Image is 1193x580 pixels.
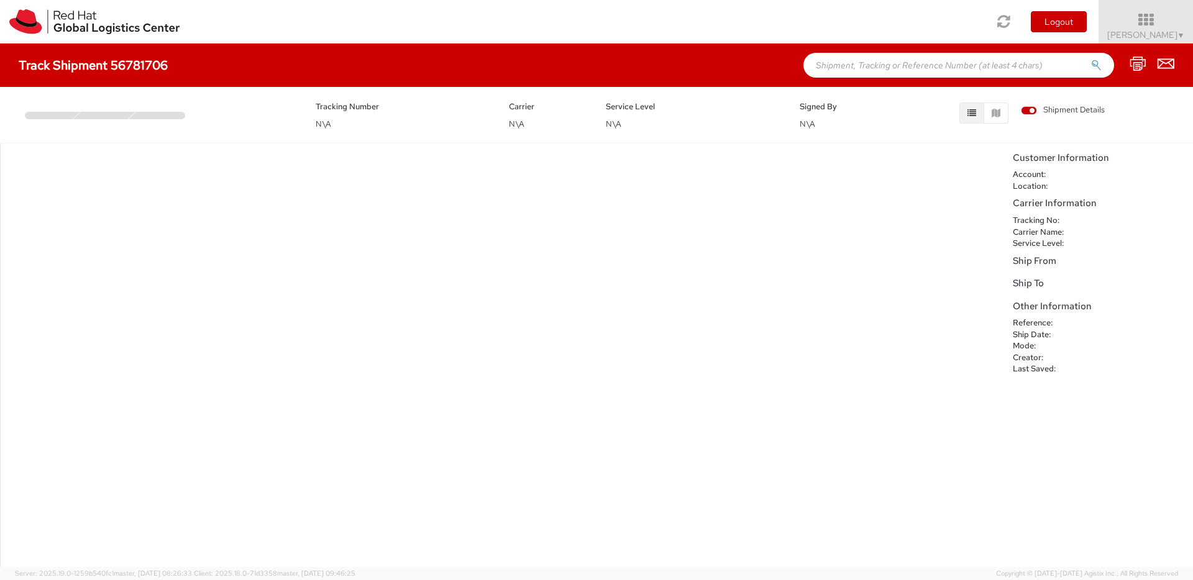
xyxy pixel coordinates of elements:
dt: Ship Date: [1003,329,1084,341]
h5: Customer Information [1013,153,1187,163]
span: Client: 2025.18.0-71d3358 [194,569,355,578]
h5: Ship To [1013,278,1187,289]
button: Logout [1031,11,1087,32]
h5: Ship From [1013,256,1187,266]
h5: Service Level [606,102,781,111]
span: N\A [800,119,815,129]
dt: Location: [1003,181,1084,193]
span: Server: 2025.19.0-1259b540fc1 [15,569,192,578]
h5: Carrier Information [1013,198,1187,209]
dt: Service Level: [1003,238,1084,250]
dt: Account: [1003,169,1084,181]
h5: Carrier [509,102,587,111]
h5: Other Information [1013,301,1187,312]
span: Copyright © [DATE]-[DATE] Agistix Inc., All Rights Reserved [996,569,1178,579]
dt: Reference: [1003,317,1084,329]
span: [PERSON_NAME] [1107,29,1185,40]
label: Shipment Details [1021,104,1105,118]
input: Shipment, Tracking or Reference Number (at least 4 chars) [803,53,1114,78]
dt: Mode: [1003,340,1084,352]
span: master, [DATE] 08:26:33 [114,569,192,578]
span: N\A [606,119,621,129]
span: master, [DATE] 09:46:25 [277,569,355,578]
img: rh-logistics-00dfa346123c4ec078e1.svg [9,9,180,34]
span: N\A [316,119,331,129]
span: ▼ [1177,30,1185,40]
dt: Last Saved: [1003,363,1084,375]
dt: Carrier Name: [1003,227,1084,238]
h5: Signed By [800,102,878,111]
h5: Tracking Number [316,102,491,111]
h4: Track Shipment 56781706 [19,58,168,72]
dt: Tracking No: [1003,215,1084,227]
span: Shipment Details [1021,104,1105,116]
span: N\A [509,119,524,129]
dt: Creator: [1003,352,1084,364]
